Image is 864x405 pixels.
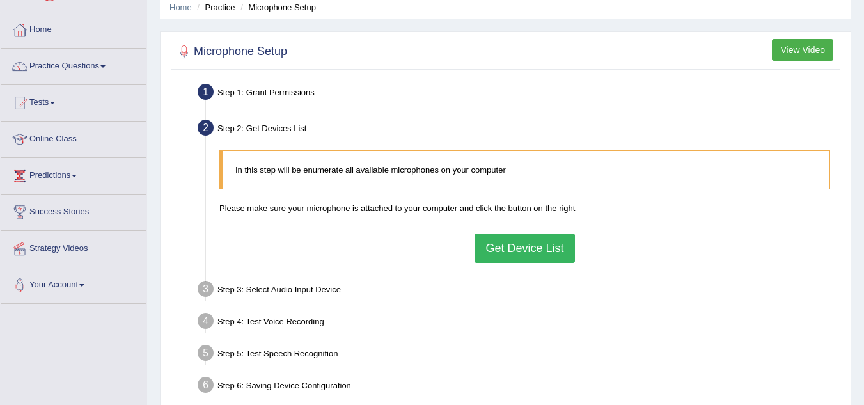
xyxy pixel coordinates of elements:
[192,277,845,305] div: Step 3: Select Audio Input Device
[475,234,574,263] button: Get Device List
[169,3,192,12] a: Home
[192,309,845,337] div: Step 4: Test Voice Recording
[192,341,845,369] div: Step 5: Test Speech Recognition
[1,12,146,44] a: Home
[219,150,830,189] blockquote: In this step will be enumerate all available microphones on your computer
[1,195,146,226] a: Success Stories
[192,80,845,108] div: Step 1: Grant Permissions
[192,116,845,144] div: Step 2: Get Devices List
[1,49,146,81] a: Practice Questions
[772,39,833,61] button: View Video
[1,85,146,117] a: Tests
[219,202,830,214] p: Please make sure your microphone is attached to your computer and click the button on the right
[175,42,287,61] h2: Microphone Setup
[194,1,235,13] li: Practice
[1,122,146,154] a: Online Class
[237,1,316,13] li: Microphone Setup
[1,267,146,299] a: Your Account
[1,158,146,190] a: Predictions
[192,373,845,401] div: Step 6: Saving Device Configuration
[1,231,146,263] a: Strategy Videos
